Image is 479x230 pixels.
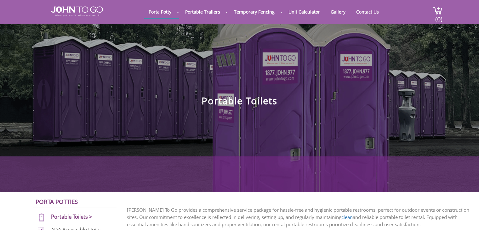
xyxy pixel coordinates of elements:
a: Gallery [326,6,350,18]
a: Porta Potties [36,198,78,205]
a: Porta Potty [144,6,176,18]
a: Unit Calculator [284,6,325,18]
a: Portable Toilets > [51,213,92,220]
p: [PERSON_NAME] To Go provides a comprehensive service package for hassle-free and hygienic portabl... [127,206,470,228]
a: clean [341,214,353,220]
a: Portable Trailers [180,6,225,18]
img: portable-toilets-new.png [35,213,48,222]
img: cart a [433,6,442,15]
span: (0) [435,10,442,23]
a: Temporary Fencing [229,6,279,18]
img: JOHN to go [51,6,103,16]
a: Contact Us [351,6,384,18]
